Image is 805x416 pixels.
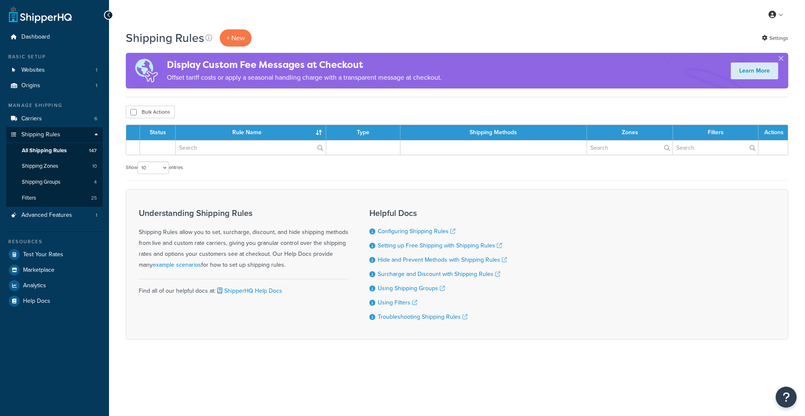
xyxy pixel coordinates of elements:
span: 6 [94,115,97,122]
span: Advanced Features [21,212,72,219]
li: All Shipping Rules [6,143,103,159]
img: duties-banner-06bc72dcb5fe05cb3f9472aba00be2ae8eb53ab6f0d8bb03d382ba314ac3c341.png [126,53,167,88]
a: Help Docs [6,294,103,309]
p: + New [220,29,252,47]
h1: Shipping Rules [126,30,204,46]
input: Search [176,140,326,155]
span: Shipping Zones [22,163,58,170]
li: Shipping Rules [6,127,103,207]
li: Origins [6,78,103,94]
th: Rule Name [176,125,326,140]
span: Dashboard [21,34,50,41]
th: Actions [758,125,788,140]
a: Shipping Zones 10 [6,159,103,174]
a: Using Shipping Groups [378,284,445,293]
a: Carriers 6 [6,111,103,127]
a: Troubleshooting Shipping Rules [378,312,467,321]
a: Hide and Prevent Methods with Shipping Rules [378,255,507,264]
a: Websites 1 [6,62,103,78]
span: All Shipping Rules [22,147,67,154]
a: Marketplace [6,263,103,278]
a: All Shipping Rules 147 [6,143,103,159]
a: Shipping Groups 4 [6,174,103,190]
span: 1 [96,212,97,219]
div: Manage Shipping [6,102,103,109]
li: Websites [6,62,103,78]
a: Learn More [731,62,778,79]
a: Surcharge and Discount with Shipping Rules [378,270,500,278]
a: example scenarios [153,260,201,269]
a: Origins 1 [6,78,103,94]
a: Using Filters [378,298,417,307]
span: Origins [21,82,40,89]
select: Showentries [138,161,169,174]
li: Filters [6,190,103,206]
span: 10 [92,163,97,170]
a: Filters 25 [6,190,103,206]
th: Filters [673,125,758,140]
th: Status [140,125,176,140]
p: Offset tariff costs or apply a seasonal handling charge with a transparent message at checkout. [167,72,442,83]
a: Settings [762,32,788,44]
th: Type [326,125,400,140]
span: 147 [89,147,97,154]
th: Shipping Methods [400,125,587,140]
a: Test Your Rates [6,247,103,262]
a: Shipping Rules [6,127,103,143]
li: Shipping Groups [6,174,103,190]
span: 4 [94,179,97,186]
span: Carriers [21,115,42,122]
span: 1 [96,82,97,89]
h4: Display Custom Fee Messages at Checkout [167,58,442,72]
span: Help Docs [23,298,50,305]
a: ShipperHQ Home [9,6,72,23]
a: Analytics [6,278,103,293]
span: Websites [21,67,45,74]
div: Find all of our helpful docs at: [139,279,348,296]
li: Advanced Features [6,208,103,223]
span: Marketplace [23,267,55,274]
input: Search [673,140,758,155]
span: 1 [96,67,97,74]
a: Setting up Free Shipping with Shipping Rules [378,241,502,250]
span: Shipping Groups [22,179,60,186]
th: Zones [587,125,673,140]
li: Carriers [6,111,103,127]
a: Dashboard [6,29,103,45]
div: Basic Setup [6,53,103,60]
span: Filters [22,195,36,202]
a: ShipperHQ Help Docs [216,286,282,295]
h3: Helpful Docs [369,208,507,218]
li: Shipping Zones [6,159,103,174]
h3: Understanding Shipping Rules [139,208,348,218]
input: Search [587,140,673,155]
a: Advanced Features 1 [6,208,103,223]
div: Shipping Rules allow you to set, surcharge, discount, and hide shipping methods from live and cus... [139,208,348,270]
div: Resources [6,238,103,245]
span: Analytics [23,282,46,289]
button: Bulk Actions [126,106,175,118]
button: Open Resource Center [776,387,797,408]
a: Configuring Shipping Rules [378,227,455,236]
span: 25 [91,195,97,202]
span: Test Your Rates [23,251,63,258]
span: Shipping Rules [21,131,60,138]
label: Show entries [126,161,183,174]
